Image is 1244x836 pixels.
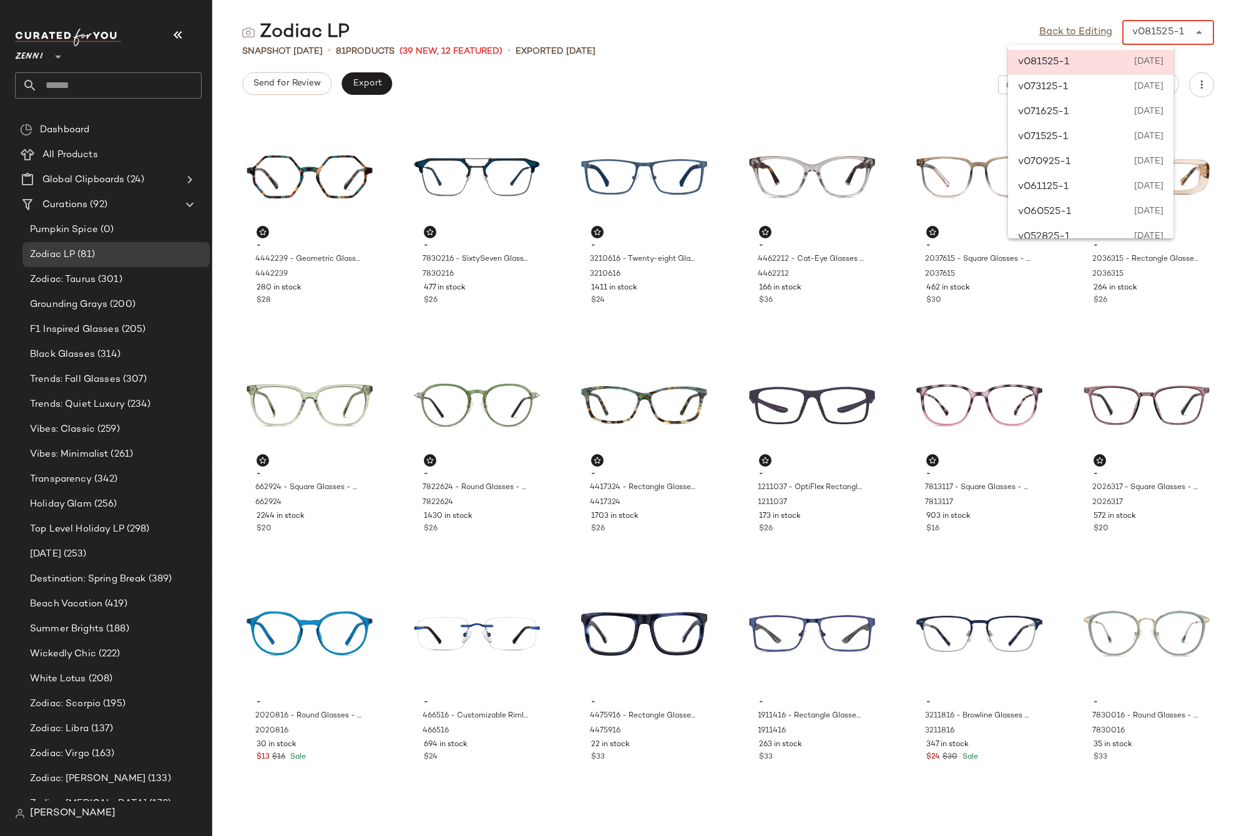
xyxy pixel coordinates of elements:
[255,497,282,508] span: 662924
[253,79,321,89] span: Send for Review
[42,173,124,187] span: Global Clipboards
[336,45,394,58] div: Products
[75,248,95,262] span: (81)
[1018,80,1068,95] span: v073125-1
[30,722,89,736] span: Zodiac: Libra
[30,223,98,237] span: Pumpkin Spice
[926,295,941,306] span: $30
[1018,230,1070,245] span: v052825-1
[1008,45,1173,238] div: undefined-list
[242,45,323,58] span: Snapshot [DATE]
[591,283,637,294] span: 1411 in stock
[257,469,363,480] span: -
[1092,497,1123,508] span: 2026317
[95,422,120,437] span: (259)
[590,482,696,493] span: 4417324 - Rectangle Glasses - Green - [MEDICAL_DATA]
[257,511,305,522] span: 2244 in stock
[926,469,1032,480] span: -
[30,806,115,821] span: [PERSON_NAME]
[30,797,147,811] span: Zodiac: [MEDICAL_DATA]
[1094,739,1132,751] span: 35 in stock
[145,772,171,786] span: (133)
[42,198,87,212] span: Curations
[591,295,605,306] span: $24
[426,457,434,464] img: svg%3e
[1130,80,1163,95] span: [DATE]
[925,497,953,508] span: 7813117
[591,469,697,480] span: -
[30,697,100,711] span: Zodiac: Scorpio
[925,726,954,737] span: 3211816
[30,772,145,786] span: Zodiac: [PERSON_NAME]
[424,739,468,751] span: 694 in stock
[929,228,936,236] img: svg%3e
[926,511,971,522] span: 903 in stock
[30,323,119,337] span: F1 Inspired Glasses
[581,576,707,692] img: 4475916-eyeglasses-front-view.jpg
[108,447,133,462] span: (261)
[107,298,135,312] span: (200)
[242,72,331,95] button: Send for Review
[423,726,449,737] span: 466516
[30,497,92,512] span: Holiday Glam
[916,348,1042,464] img: 7813117-eyeglasses-front-view.jpg
[758,497,787,508] span: 1211037
[255,254,361,265] span: 4442239 - Geometric Glasses - Brown/Blue - [MEDICAL_DATA]
[1018,155,1070,170] span: v070925-1
[247,348,373,464] img: 662924-eyeglasses-front-view.jpg
[426,228,434,236] img: svg%3e
[20,124,32,136] img: svg%3e
[424,469,530,480] span: -
[146,572,172,586] span: (389)
[30,397,125,412] span: Trends: Quiet Luxury
[125,397,151,412] span: (234)
[42,148,98,162] span: All Products
[758,711,864,722] span: 1911416 - Rectangle Glasses - Blue - CarbonFiber
[89,722,114,736] span: (137)
[424,523,438,535] span: $26
[1018,105,1069,120] span: v071625-1
[30,248,75,262] span: Zodiac LP
[749,348,875,464] img: 1211037-eyeglasses-front-view.jpg
[1134,205,1163,220] span: [DATE]
[926,283,970,294] span: 462 in stock
[352,79,381,89] span: Export
[257,752,270,763] span: $13
[1018,55,1069,70] span: v081525-1
[1092,482,1198,493] span: 2026317 - Square Glasses - Purple - Plastic
[1092,269,1124,280] span: 2036315
[590,269,620,280] span: 3210616
[423,482,529,493] span: 7822624 - Round Glasses - Green - Mixed
[929,457,936,464] img: svg%3e
[762,457,769,464] img: svg%3e
[96,273,122,287] span: (301)
[30,572,146,586] span: Destination: Spring Break
[30,622,104,636] span: Summer Brights
[257,240,363,251] span: -
[98,223,114,237] span: (0)
[255,726,288,737] span: 2020816
[30,348,95,362] span: Black Glasses
[759,697,865,708] span: -
[15,809,25,819] img: svg%3e
[590,254,696,265] span: 3210616 - Twenty-eight Glasses - Blue - Stainless Steel
[925,711,1031,722] span: 3211816 - Browline Glasses - Navy - Stainless Steel
[242,26,255,39] img: svg%3e
[591,697,697,708] span: -
[424,752,438,763] span: $24
[1084,348,1210,464] img: 2026317-eyeglasses-front-view.jpg
[328,44,331,59] span: •
[30,447,108,462] span: Vibes: Minimalist
[1039,25,1112,40] a: Back to Editing
[399,45,502,58] span: (39 New, 12 Featured)
[758,482,864,493] span: 1211037 - OptiFlex Rectangle Glasses - Purple - Plastic
[336,47,346,56] span: 81
[581,119,707,235] img: 3210616-eyeglasses-front-view.jpg
[124,522,150,537] span: (298)
[1094,295,1107,306] span: $26
[100,697,125,711] span: (195)
[30,472,92,487] span: Transparency
[257,283,301,294] span: 280 in stock
[102,597,127,611] span: (419)
[288,753,306,761] span: Sale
